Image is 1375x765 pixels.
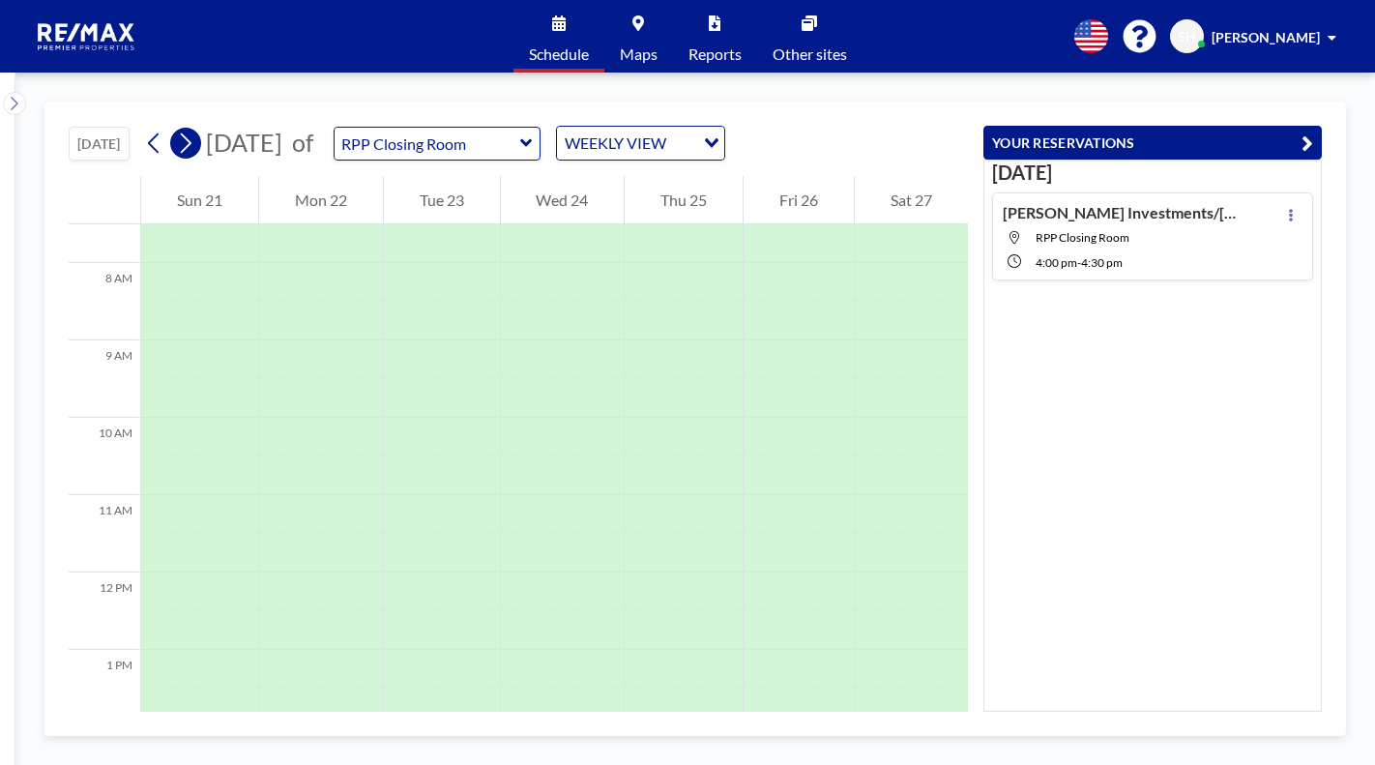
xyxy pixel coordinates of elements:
div: 11 AM [69,495,140,573]
div: 1 PM [69,650,140,727]
span: RPP Closing Room [1036,230,1129,245]
span: [DATE] [206,128,282,157]
div: Tue 23 [384,176,500,224]
div: Search for option [557,127,724,160]
span: 4:30 PM [1081,255,1123,270]
h4: [PERSON_NAME] Investments/[PERSON_NAME]-[STREET_ADDRESS][PERSON_NAME]-[PERSON_NAME] [1003,203,1244,222]
img: organization-logo [31,17,143,56]
span: Other sites [773,46,847,62]
input: Search for option [672,131,692,156]
span: Maps [620,46,658,62]
div: Mon 22 [259,176,383,224]
div: 8 AM [69,263,140,340]
h3: [DATE] [992,161,1313,185]
span: SH [1178,28,1196,45]
div: Fri 26 [744,176,854,224]
span: 4:00 PM [1036,255,1077,270]
div: Sun 21 [141,176,258,224]
span: of [292,128,313,158]
span: [PERSON_NAME] [1212,29,1320,45]
span: - [1077,255,1081,270]
div: 12 PM [69,573,140,650]
div: Wed 24 [501,176,625,224]
span: Schedule [529,46,589,62]
div: 7 AM [69,186,140,263]
div: Sat 27 [855,176,968,224]
button: [DATE] [69,127,130,161]
div: 10 AM [69,418,140,495]
div: 9 AM [69,340,140,418]
button: YOUR RESERVATIONS [983,126,1322,160]
span: Reports [688,46,742,62]
input: RPP Closing Room [335,128,520,160]
div: Thu 25 [625,176,743,224]
span: WEEKLY VIEW [561,131,670,156]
